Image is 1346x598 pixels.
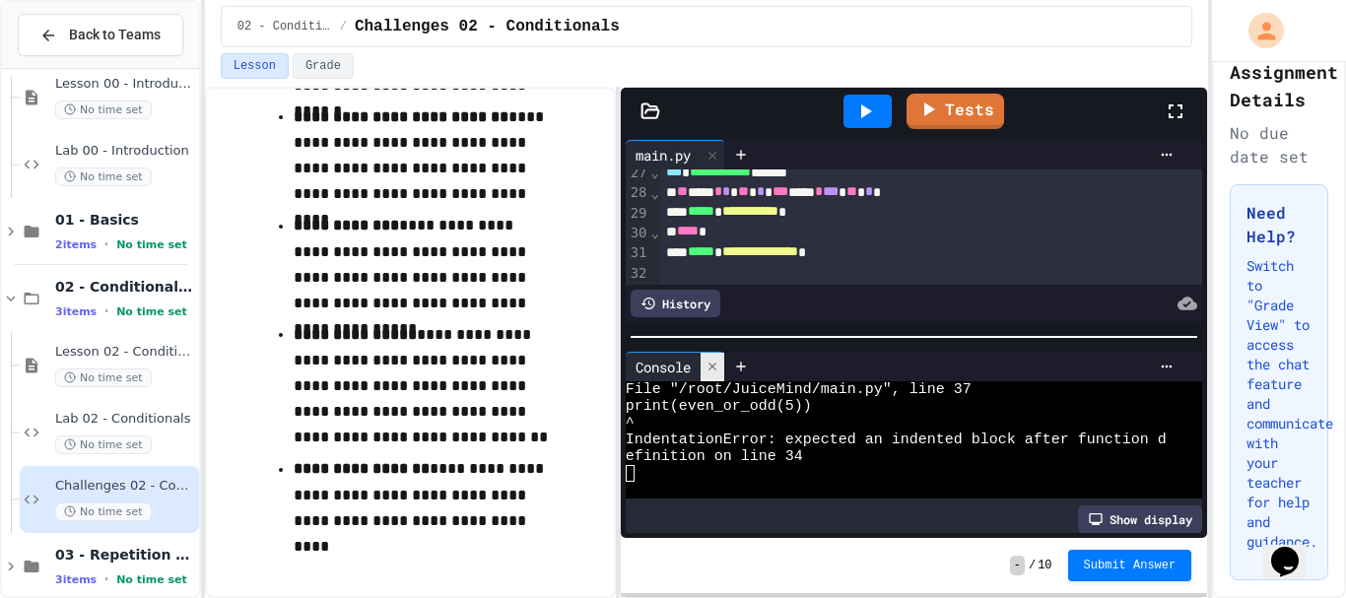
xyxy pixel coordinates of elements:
span: 02 - Conditional Statements (if) [55,278,195,296]
span: 01 - Basics [55,211,195,229]
span: Fold line [650,165,660,180]
div: 32 [626,264,650,284]
span: Lesson 00 - Introduction [55,76,195,93]
span: print(even_or_odd(5)) [626,398,812,415]
span: 03 - Repetition (while and for) [55,546,195,564]
span: efinition on line 34 [626,448,803,465]
span: Challenges 02 - Conditionals [55,478,195,495]
button: Back to Teams [18,14,183,56]
span: No time set [55,502,152,521]
span: Back to Teams [69,25,161,45]
span: 2 items [55,238,97,251]
span: • [104,303,108,319]
div: 29 [626,204,650,224]
span: - [1010,556,1025,575]
span: ^ [626,415,635,432]
div: 33 [626,283,650,302]
div: No due date set [1230,121,1328,168]
span: 3 items [55,305,97,318]
button: Grade [293,53,354,79]
div: 30 [626,224,650,243]
span: / [1029,558,1036,573]
span: 02 - Conditional Statements (if) [237,19,332,34]
span: 10 [1038,558,1051,573]
h2: Assignment Details [1230,58,1328,113]
span: Fold line [650,225,660,240]
span: No time set [116,573,187,586]
div: 27 [626,164,650,183]
span: • [104,236,108,252]
span: Fold line [650,185,660,201]
div: main.py [626,140,725,169]
span: File "/root/JuiceMind/main.py", line 37 [626,381,972,398]
div: 28 [626,183,650,203]
span: No time set [55,368,152,387]
span: Submit Answer [1084,558,1177,573]
span: No time set [55,435,152,454]
span: 3 items [55,573,97,586]
div: My Account [1228,8,1289,53]
h3: Need Help? [1246,201,1312,248]
div: Show display [1078,505,1202,533]
span: No time set [55,167,152,186]
span: IndentationError: expected an indented block after function d [626,432,1167,448]
button: Lesson [221,53,289,79]
span: / [340,19,347,34]
span: Lab 02 - Conditionals [55,411,195,428]
div: main.py [626,145,701,166]
span: Lesson 02 - Conditional Statements (if) [55,344,195,361]
span: No time set [55,100,152,119]
p: Switch to "Grade View" to access the chat feature and communicate with your teacher for help and ... [1246,256,1312,552]
iframe: chat widget [1263,519,1326,578]
div: Console [626,357,701,377]
span: Lab 00 - Introduction [55,143,195,160]
span: No time set [116,305,187,318]
span: • [104,571,108,587]
a: Tests [907,94,1004,129]
span: No time set [116,238,187,251]
div: 31 [626,243,650,263]
button: Submit Answer [1068,550,1192,581]
span: Challenges 02 - Conditionals [355,15,620,38]
div: Console [626,352,725,381]
div: History [631,290,720,317]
